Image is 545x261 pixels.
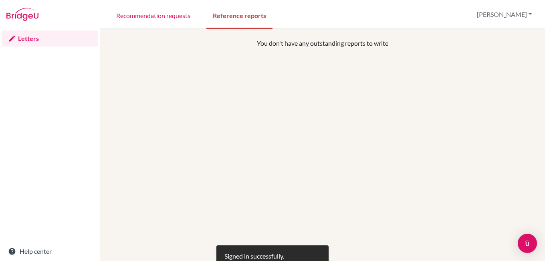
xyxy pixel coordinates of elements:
a: Letters [2,30,98,47]
a: Reference reports [206,1,272,29]
a: Help center [2,243,98,259]
div: Signed in successfully. [224,251,284,261]
button: [PERSON_NAME] [473,7,535,22]
p: You don't have any outstanding reports to write [151,38,494,48]
div: Open Intercom Messenger [518,234,537,253]
img: Bridge-U [6,8,38,21]
a: Recommendation requests [110,1,197,29]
